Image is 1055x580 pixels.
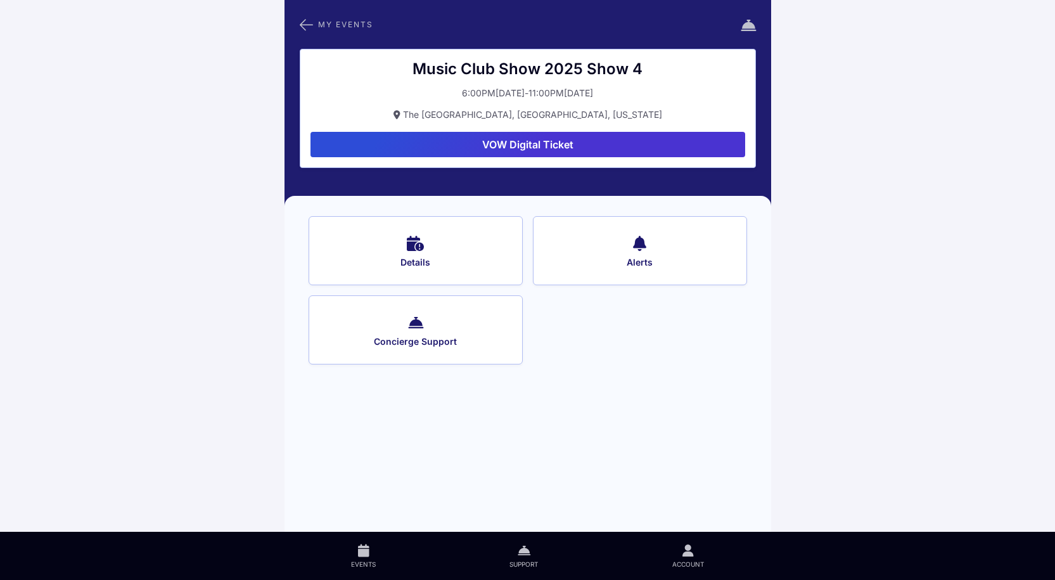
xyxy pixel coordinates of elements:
button: Alerts [533,216,747,285]
span: Concierge Support [326,336,506,347]
a: Events [285,532,443,580]
button: Details [309,216,523,285]
button: Concierge Support [309,295,523,364]
a: Support [443,532,605,580]
span: Events [351,560,376,569]
button: 6:00PM[DATE]-11:00PM[DATE] [310,86,745,100]
button: My Events [300,16,373,33]
span: Support [509,560,538,569]
button: The [GEOGRAPHIC_DATA], [GEOGRAPHIC_DATA], [US_STATE] [310,108,745,122]
a: Account [605,532,770,580]
button: VOW Digital Ticket [310,132,745,157]
div: 11:00PM[DATE] [528,86,593,100]
span: Alerts [550,257,730,268]
span: My Events [318,21,373,28]
span: Account [672,560,704,569]
span: The [GEOGRAPHIC_DATA], [GEOGRAPHIC_DATA], [US_STATE] [403,109,662,120]
span: Details [326,257,506,268]
div: 6:00PM[DATE] [462,86,525,100]
div: Music Club Show 2025 Show 4 [310,60,745,79]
